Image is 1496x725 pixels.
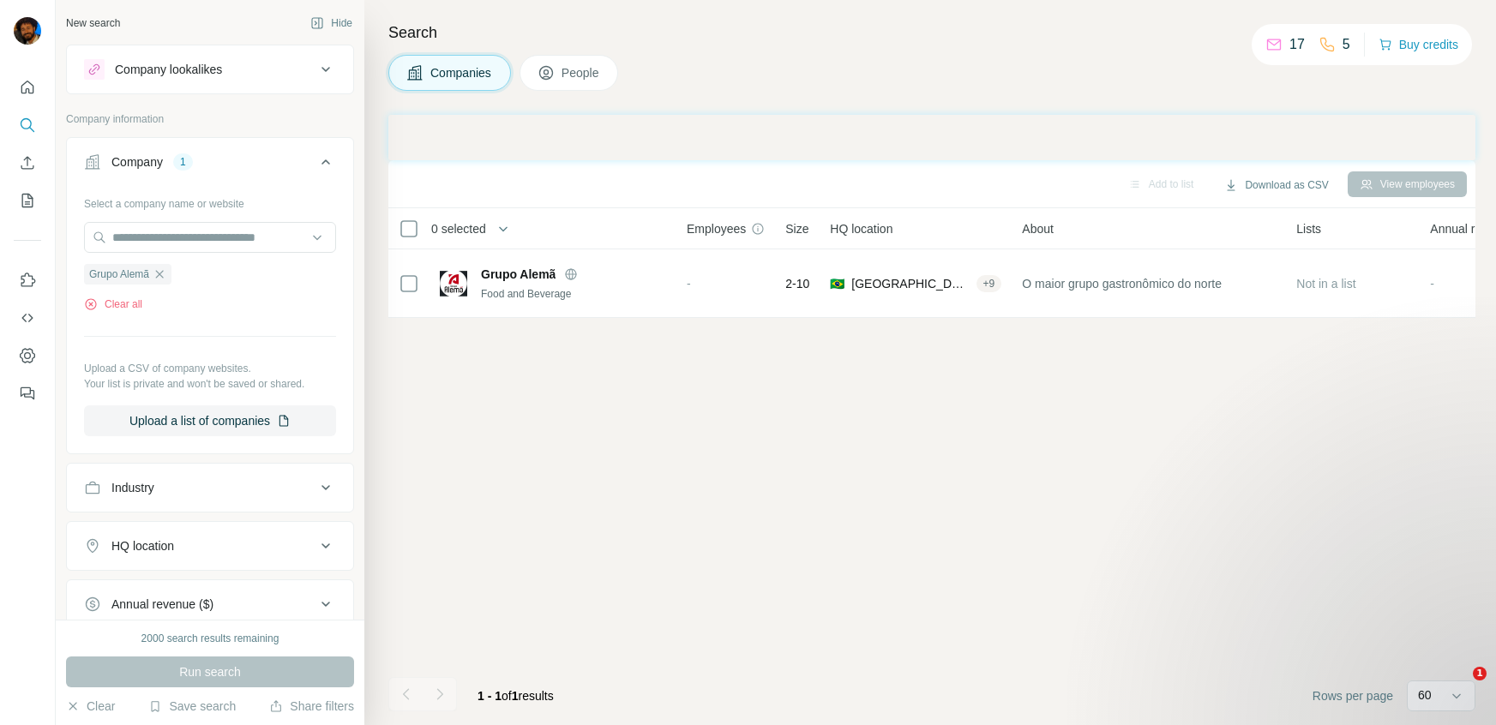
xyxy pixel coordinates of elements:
div: Company [111,153,163,171]
span: HQ location [830,220,892,237]
span: Size [785,220,808,237]
span: 2-10 [785,275,809,292]
div: 1 [173,154,193,170]
button: Use Surfe on LinkedIn [14,265,41,296]
button: My lists [14,185,41,216]
h4: Search [388,21,1475,45]
button: Share filters [269,698,354,715]
p: 17 [1289,34,1305,55]
img: Logo of Grupo Alemã [440,270,467,297]
button: Enrich CSV [14,147,41,178]
span: 1 [512,689,519,703]
span: results [478,689,554,703]
button: Dashboard [14,340,41,371]
button: Save search [148,698,236,715]
span: of [502,689,512,703]
span: Rows per page [1313,687,1393,704]
span: 🇧🇷 [830,275,844,292]
button: Feedback [14,378,41,409]
button: Hide [298,10,364,36]
button: Buy credits [1379,33,1458,57]
button: Search [14,110,41,141]
span: Grupo Alemã [89,267,149,282]
p: Upload a CSV of company websites. [84,361,336,376]
span: About [1022,220,1054,237]
button: Quick start [14,72,41,103]
iframe: Intercom live chat [1438,667,1479,708]
button: Company lookalikes [67,49,353,90]
button: HQ location [67,525,353,566]
div: Annual revenue ($) [111,596,213,613]
span: 1 [1473,667,1487,680]
span: 1 - 1 [478,689,502,703]
iframe: Banner [388,115,1475,160]
button: Use Surfe API [14,303,41,333]
span: Grupo Alemã [481,266,556,283]
span: Not in a list [1296,277,1355,291]
div: Select a company name or website [84,189,336,212]
button: Upload a list of companies [84,405,336,436]
span: Employees [687,220,746,237]
div: Company lookalikes [115,61,222,78]
div: New search [66,15,120,31]
button: Download as CSV [1212,172,1340,198]
p: Your list is private and won't be saved or shared. [84,376,336,392]
span: - [687,277,691,291]
p: 60 [1418,686,1432,704]
span: - [1430,277,1434,291]
span: Companies [430,64,493,81]
img: Avatar [14,17,41,45]
p: Company information [66,111,354,127]
span: O maior grupo gastronômico do norte [1022,275,1222,292]
span: People [562,64,601,81]
button: Industry [67,467,353,508]
button: Annual revenue ($) [67,584,353,625]
div: + 9 [976,276,1002,291]
button: Clear [66,698,115,715]
button: Clear all [84,297,142,312]
div: Food and Beverage [481,286,666,302]
div: HQ location [111,537,174,554]
span: [GEOGRAPHIC_DATA], [GEOGRAPHIC_DATA] [851,275,969,292]
div: Industry [111,479,154,496]
button: Company1 [67,141,353,189]
p: 5 [1343,34,1350,55]
span: Lists [1296,220,1321,237]
div: 2000 search results remaining [141,631,279,646]
span: 0 selected [431,220,486,237]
